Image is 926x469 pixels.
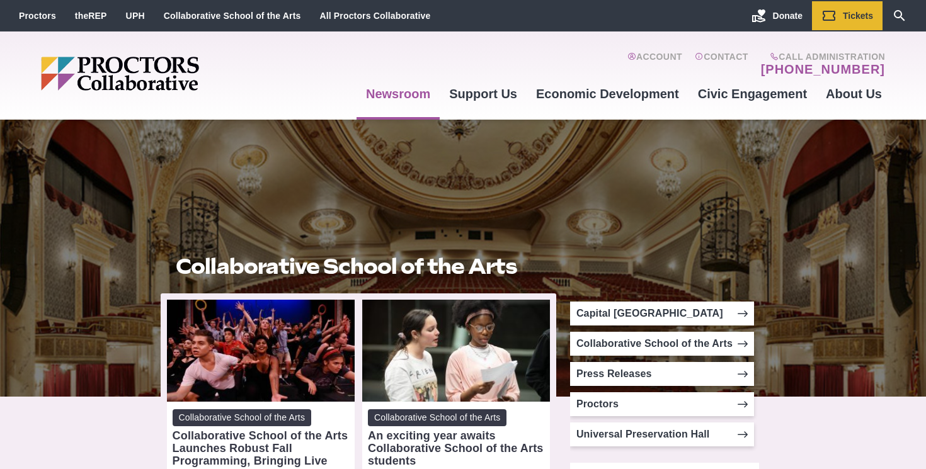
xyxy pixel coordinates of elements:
[816,77,891,111] a: About Us
[173,409,311,426] span: Collaborative School of the Arts
[773,11,803,21] span: Donate
[883,1,917,30] a: Search
[368,429,544,467] div: An exciting year awaits Collaborative School of the Arts students
[689,77,816,111] a: Civic Engagement
[357,77,440,111] a: Newsroom
[627,52,682,77] a: Account
[368,409,544,467] a: Collaborative School of the Arts An exciting year awaits Collaborative School of the Arts students
[440,77,527,111] a: Support Us
[695,52,748,77] a: Contact
[41,57,296,91] img: Proctors logo
[812,1,883,30] a: Tickets
[368,409,506,426] span: Collaborative School of the Arts
[843,11,873,21] span: Tickets
[527,77,689,111] a: Economic Development
[164,11,301,21] a: Collaborative School of the Arts
[742,1,812,30] a: Donate
[570,332,754,356] a: Collaborative School of the Arts
[570,422,754,446] a: Universal Preservation Hall
[570,362,754,386] a: Press Releases
[319,11,430,21] a: All Proctors Collaborative
[75,11,107,21] a: theREP
[757,52,885,62] span: Call Administration
[19,11,56,21] a: Proctors
[761,62,885,77] a: [PHONE_NUMBER]
[176,254,541,278] h1: Collaborative School of the Arts
[570,302,754,325] a: Capital [GEOGRAPHIC_DATA]
[126,11,145,21] a: UPH
[570,392,754,416] a: Proctors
